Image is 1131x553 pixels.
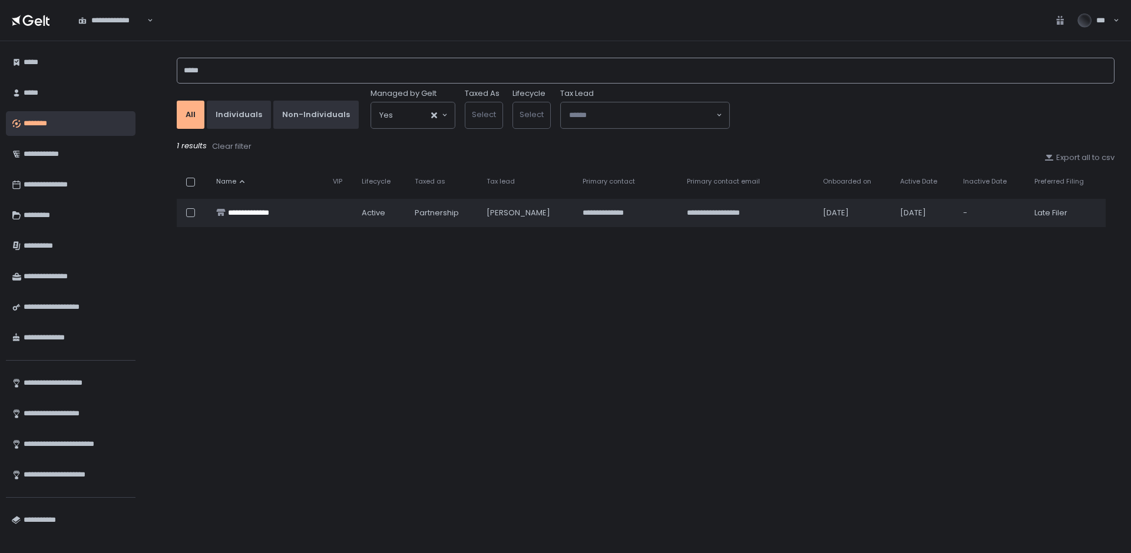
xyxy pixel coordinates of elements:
button: Clear filter [211,141,252,152]
span: Select [520,109,544,120]
span: Preferred Filing [1034,177,1084,186]
div: [DATE] [900,208,949,218]
span: Active Date [900,177,937,186]
input: Search for option [569,109,715,121]
span: Lifecycle [362,177,391,186]
label: Lifecycle [512,88,545,99]
span: Primary contact email [687,177,760,186]
button: Non-Individuals [273,101,359,129]
span: Tax Lead [560,88,594,99]
span: active [362,208,385,218]
div: Partnership [415,208,472,218]
button: All [177,101,204,129]
span: Inactive Date [963,177,1007,186]
span: Taxed as [415,177,445,186]
div: Individuals [216,109,262,120]
div: Non-Individuals [282,109,350,120]
span: Select [472,109,496,120]
span: Yes [379,109,393,121]
button: Clear Selected [431,112,437,118]
div: 1 results [177,141,1115,152]
div: Search for option [71,8,153,33]
div: All [186,109,196,120]
div: Late Filer [1034,208,1099,218]
div: Clear filter [212,141,252,152]
span: Managed by Gelt [371,88,436,99]
span: Primary contact [583,177,635,186]
div: - [963,208,1020,218]
div: Search for option [371,102,455,128]
span: VIP [333,177,342,186]
span: Onboarded on [823,177,871,186]
span: Name [216,177,236,186]
button: Export all to csv [1044,152,1115,163]
span: Tax lead [487,177,515,186]
label: Taxed As [465,88,500,99]
button: Individuals [207,101,271,129]
input: Search for option [393,109,430,121]
input: Search for option [145,15,146,26]
div: [DATE] [823,208,886,218]
div: [PERSON_NAME] [487,208,568,218]
div: Search for option [561,102,729,128]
